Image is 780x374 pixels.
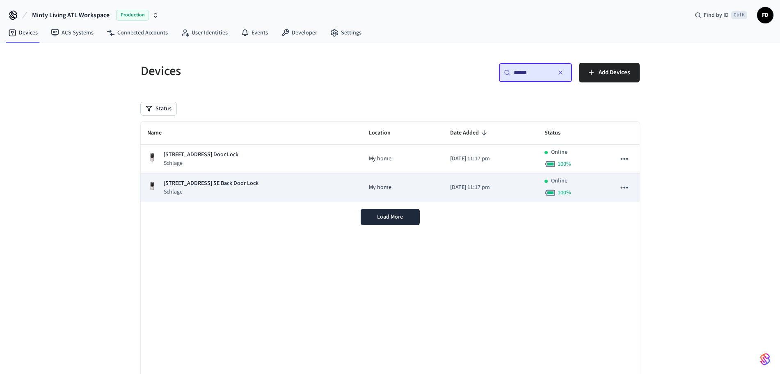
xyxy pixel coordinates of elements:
[174,25,234,40] a: User Identities
[141,102,176,115] button: Status
[758,8,773,23] span: FD
[688,8,754,23] div: Find by IDCtrl K
[164,188,258,196] p: Schlage
[760,353,770,366] img: SeamLogoGradient.69752ec5.svg
[369,127,401,139] span: Location
[599,67,630,78] span: Add Devices
[450,127,490,139] span: Date Added
[361,209,420,225] button: Load More
[141,63,385,80] h5: Devices
[147,127,172,139] span: Name
[100,25,174,40] a: Connected Accounts
[164,159,238,167] p: Schlage
[544,127,571,139] span: Status
[450,155,531,163] p: [DATE] 11:17 pm
[141,122,640,202] table: sticky table
[164,151,238,159] p: [STREET_ADDRESS] Door Lock
[757,7,773,23] button: FD
[32,10,110,20] span: Minty Living ATL Workspace
[369,183,391,192] span: My home
[274,25,324,40] a: Developer
[116,10,149,21] span: Production
[704,11,729,19] span: Find by ID
[147,153,157,162] img: Yale Assure Touchscreen Wifi Smart Lock, Satin Nickel, Front
[324,25,368,40] a: Settings
[450,183,531,192] p: [DATE] 11:17 pm
[731,11,747,19] span: Ctrl K
[369,155,391,163] span: My home
[164,179,258,188] p: [STREET_ADDRESS] SE Back Door Lock
[551,148,567,157] p: Online
[234,25,274,40] a: Events
[558,189,571,197] span: 100 %
[579,63,640,82] button: Add Devices
[147,181,157,191] img: Yale Assure Touchscreen Wifi Smart Lock, Satin Nickel, Front
[2,25,44,40] a: Devices
[377,213,403,221] span: Load More
[558,160,571,168] span: 100 %
[44,25,100,40] a: ACS Systems
[551,177,567,185] p: Online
